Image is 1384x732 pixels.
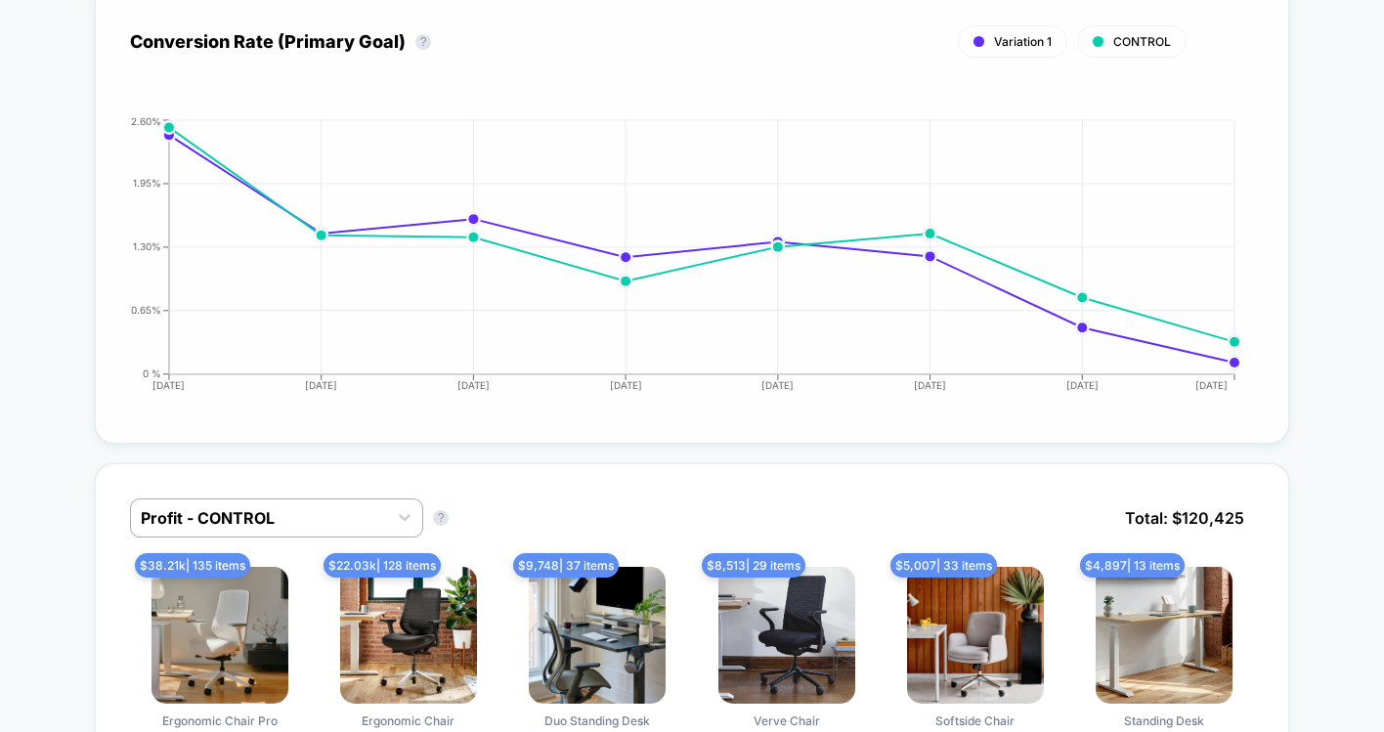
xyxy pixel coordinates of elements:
img: Duo Standing Desk [529,567,666,704]
img: Softside Chair [907,567,1044,704]
img: Standing Desk [1096,567,1233,704]
span: $ 4,897 | 13 items [1080,553,1185,578]
tspan: 1.95% [133,177,161,189]
tspan: [DATE] [610,379,642,391]
tspan: [DATE] [457,379,490,391]
div: CONVERSION_RATE [110,115,1234,409]
tspan: 2.60% [131,114,161,126]
tspan: [DATE] [305,379,337,391]
span: Duo Standing Desk [544,713,650,728]
span: $ 9,748 | 37 items [513,553,619,578]
span: $ 5,007 | 33 items [890,553,997,578]
tspan: [DATE] [152,379,185,391]
tspan: [DATE] [761,379,794,391]
span: Total: $ 120,425 [1115,498,1254,538]
span: CONTROL [1113,34,1171,49]
img: Verve Chair [718,567,855,704]
tspan: [DATE] [914,379,946,391]
tspan: [DATE] [1196,379,1229,391]
tspan: 0 % [143,367,161,379]
tspan: 0.65% [131,304,161,316]
span: Variation 1 [994,34,1052,49]
tspan: 1.30% [133,240,161,252]
button: ? [415,34,431,50]
img: Ergonomic Chair [340,567,477,704]
tspan: [DATE] [1066,379,1099,391]
span: Ergonomic Chair [362,713,454,728]
img: Ergonomic Chair Pro [151,567,288,704]
span: Verve Chair [754,713,820,728]
span: Ergonomic Chair Pro [162,713,278,728]
span: Standing Desk [1124,713,1204,728]
span: Softside Chair [935,713,1015,728]
button: ? [433,510,449,526]
span: $ 22.03k | 128 items [324,553,441,578]
span: $ 8,513 | 29 items [702,553,805,578]
span: $ 38.21k | 135 items [135,553,250,578]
